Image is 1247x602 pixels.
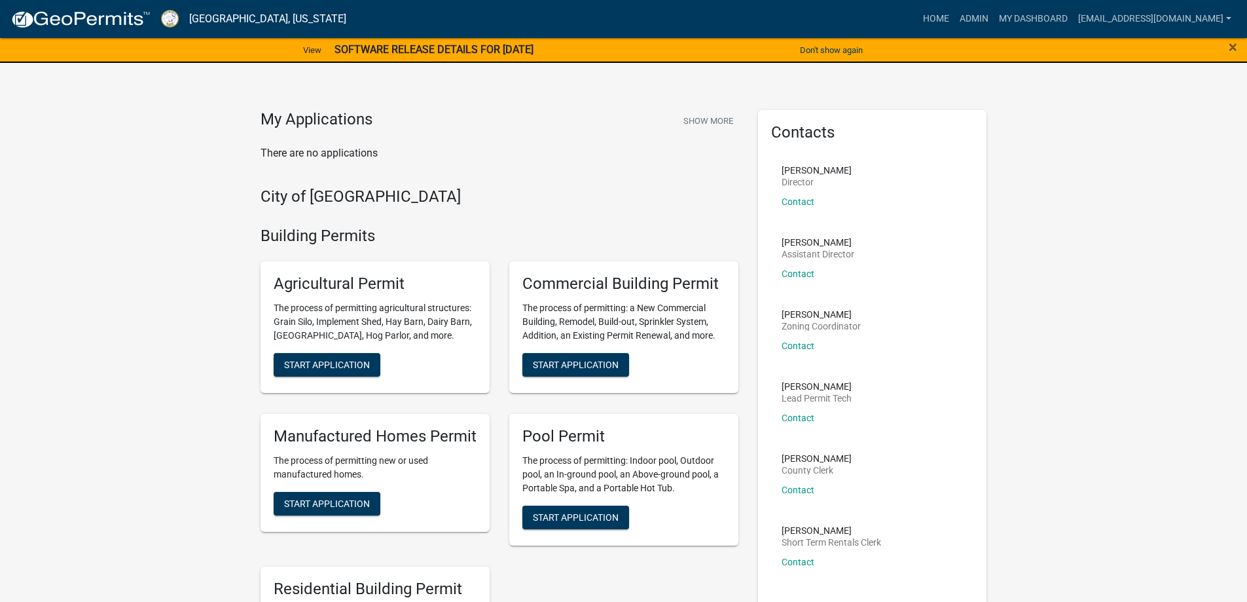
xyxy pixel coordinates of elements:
a: Contact [782,485,814,495]
p: County Clerk [782,466,852,475]
h5: Contacts [771,123,974,142]
span: Start Application [284,359,370,369]
p: [PERSON_NAME] [782,526,881,535]
a: Contact [782,341,814,351]
h5: Manufactured Homes Permit [274,427,477,446]
p: Zoning Coordinator [782,322,861,331]
p: The process of permitting agricultural structures: Grain Silo, Implement Shed, Hay Barn, Dairy Ba... [274,301,477,343]
p: The process of permitting: a New Commercial Building, Remodel, Build-out, Sprinkler System, Addit... [522,301,725,343]
h4: My Applications [261,110,372,130]
a: Contact [782,413,814,423]
h5: Commercial Building Permit [522,274,725,293]
button: Close [1229,39,1237,55]
p: The process of permitting new or used manufactured homes. [274,454,477,481]
p: Lead Permit Tech [782,394,852,403]
p: Short Term Rentals Clerk [782,538,881,547]
button: Don't show again [795,39,868,61]
p: [PERSON_NAME] [782,454,852,463]
h4: City of [GEOGRAPHIC_DATA] [261,187,738,206]
a: My Dashboard [994,7,1073,31]
a: View [298,39,327,61]
button: Start Application [274,492,380,516]
span: Start Application [284,498,370,508]
button: Show More [678,110,738,132]
button: Start Application [522,353,629,377]
a: Contact [782,269,814,279]
h5: Residential Building Permit [274,580,477,599]
a: Contact [782,197,814,207]
span: Start Application [533,359,619,369]
a: [EMAIL_ADDRESS][DOMAIN_NAME] [1073,7,1237,31]
span: × [1229,38,1237,56]
p: [PERSON_NAME] [782,310,861,319]
p: Director [782,178,852,187]
p: The process of permitting: Indoor pool, Outdoor pool, an In-ground pool, an Above-ground pool, a ... [522,454,725,495]
h5: Pool Permit [522,427,725,446]
p: [PERSON_NAME] [782,382,852,391]
p: [PERSON_NAME] [782,238,854,247]
a: Contact [782,557,814,567]
p: There are no applications [261,145,738,161]
img: Putnam County, Georgia [161,10,179,28]
h5: Agricultural Permit [274,274,477,293]
button: Start Application [522,506,629,529]
a: Home [918,7,954,31]
span: Start Application [533,512,619,522]
h4: Building Permits [261,227,738,246]
strong: SOFTWARE RELEASE DETAILS FOR [DATE] [334,43,533,56]
p: [PERSON_NAME] [782,166,852,175]
a: Admin [954,7,994,31]
a: [GEOGRAPHIC_DATA], [US_STATE] [189,8,346,30]
button: Start Application [274,353,380,377]
p: Assistant Director [782,250,854,259]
